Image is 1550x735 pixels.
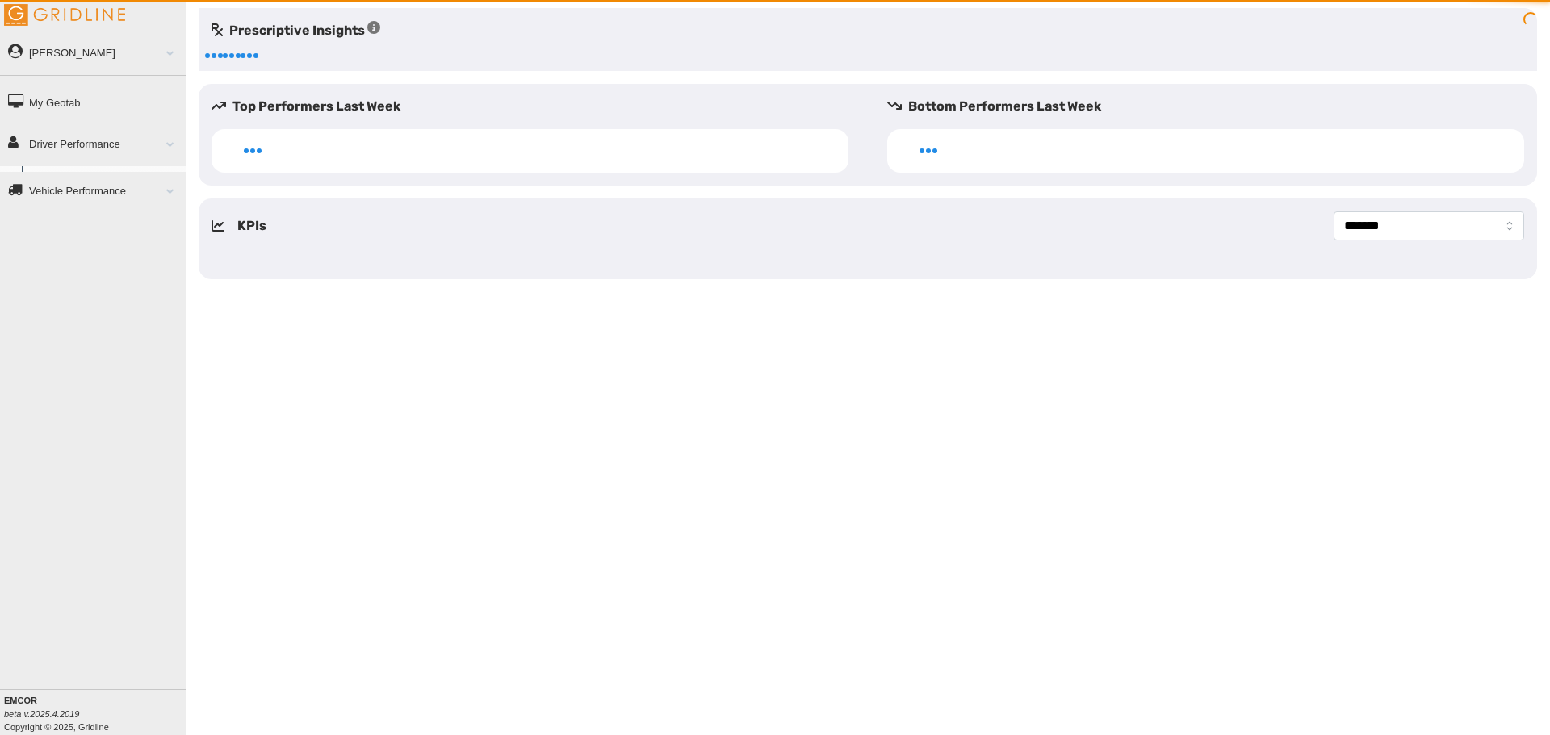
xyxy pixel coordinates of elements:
h5: Prescriptive Insights [212,21,380,40]
b: EMCOR [4,695,37,705]
h5: Bottom Performers Last Week [887,97,1537,116]
i: beta v.2025.4.2019 [4,709,79,719]
div: Copyright © 2025, Gridline [4,694,186,733]
a: Dashboard [29,166,186,195]
h5: KPIs [237,216,266,236]
h5: Top Performers Last Week [212,97,861,116]
img: Gridline [4,4,125,26]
